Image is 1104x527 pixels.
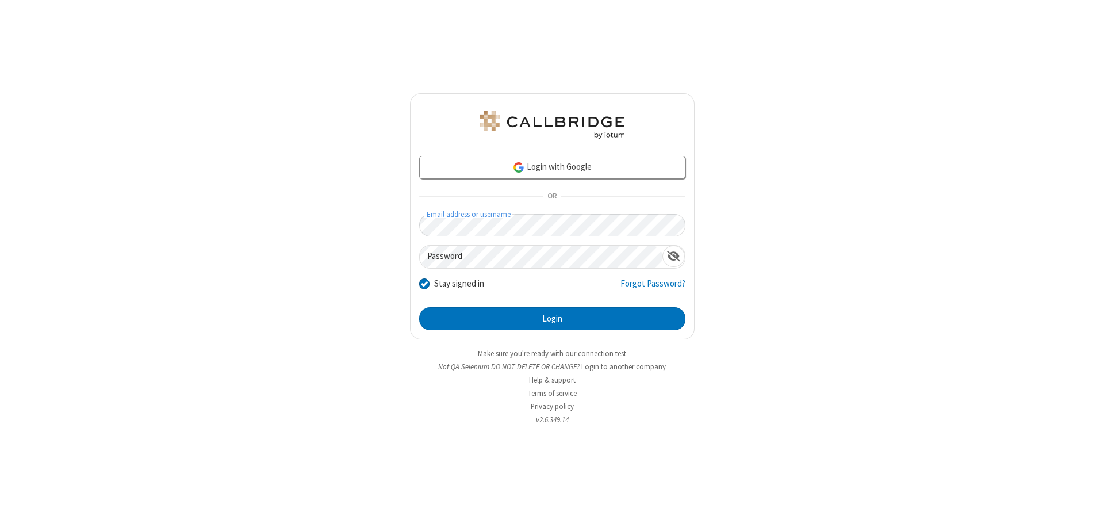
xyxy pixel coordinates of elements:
img: google-icon.png [512,161,525,174]
li: v2.6.349.14 [410,414,695,425]
input: Password [420,246,662,268]
img: QA Selenium DO NOT DELETE OR CHANGE [477,111,627,139]
li: Not QA Selenium DO NOT DELETE OR CHANGE? [410,361,695,372]
a: Make sure you're ready with our connection test [478,349,626,358]
button: Login to another company [581,361,666,372]
a: Login with Google [419,156,685,179]
a: Privacy policy [531,402,574,411]
span: OR [543,189,561,205]
div: Show password [662,246,685,267]
input: Email address or username [419,214,685,236]
a: Terms of service [528,388,577,398]
a: Forgot Password? [620,277,685,299]
button: Login [419,307,685,330]
label: Stay signed in [434,277,484,291]
a: Help & support [529,375,576,385]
